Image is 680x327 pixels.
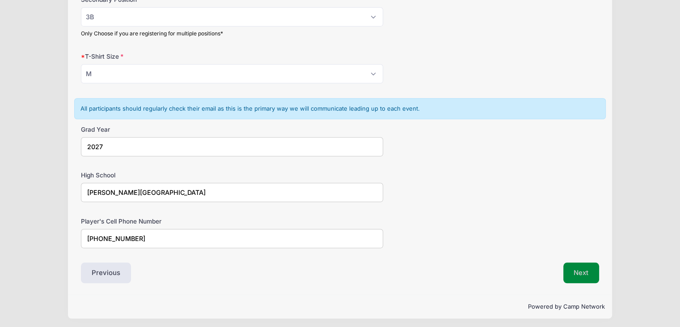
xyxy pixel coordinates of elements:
button: Previous [81,262,131,283]
div: Only Choose if you are registering for multiple positions* [81,30,383,38]
button: Next [563,262,600,283]
label: Grad Year [81,125,253,134]
p: Powered by Camp Network [75,302,605,311]
label: High School [81,171,253,180]
div: All participants should regularly check their email as this is the primary way we will communicat... [74,98,606,120]
label: Player's Cell Phone Number [81,217,253,226]
label: T-Shirt Size [81,52,253,61]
